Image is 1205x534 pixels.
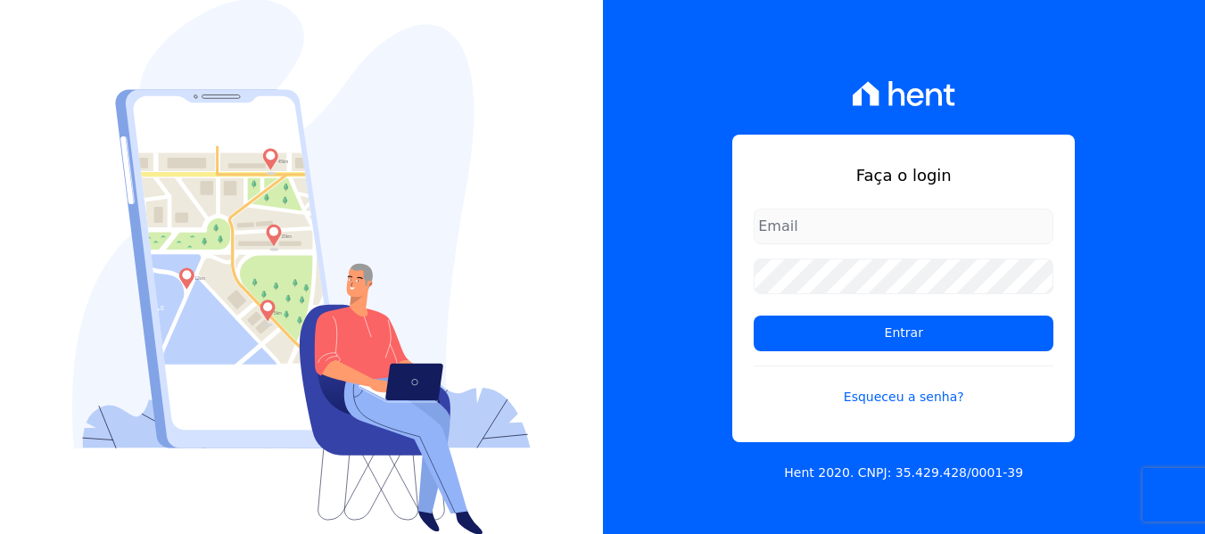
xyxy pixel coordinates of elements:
h1: Faça o login [754,163,1053,187]
input: Entrar [754,316,1053,351]
input: Email [754,209,1053,244]
a: Esqueceu a senha? [754,366,1053,407]
p: Hent 2020. CNPJ: 35.429.428/0001-39 [784,464,1023,482]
